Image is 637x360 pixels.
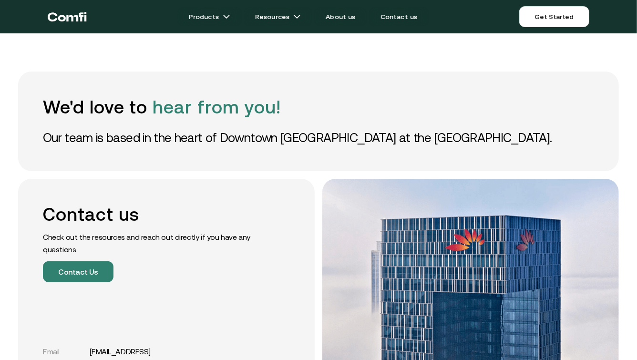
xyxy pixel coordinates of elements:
h1: We'd love to [43,96,594,118]
p: Our team is based in the heart of Downtown [GEOGRAPHIC_DATA] at the [GEOGRAPHIC_DATA]. [43,129,594,146]
a: Resourcesarrow icons [244,7,312,26]
a: Productsarrow icons [177,7,242,26]
p: Check out the resources and reach out directly if you have any questions [43,231,257,256]
img: arrow icons [223,13,230,21]
a: Return to the top of the Comfi home page [48,2,87,31]
div: Email [43,347,86,356]
a: About us [314,7,367,26]
a: Contact us [369,7,429,26]
button: Contact Us [43,261,113,282]
a: [EMAIL_ADDRESS] [90,347,151,356]
a: Get Started [519,6,589,27]
h2: Contact us [43,204,257,225]
span: hear from you! [153,97,280,117]
img: arrow icons [293,13,301,21]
